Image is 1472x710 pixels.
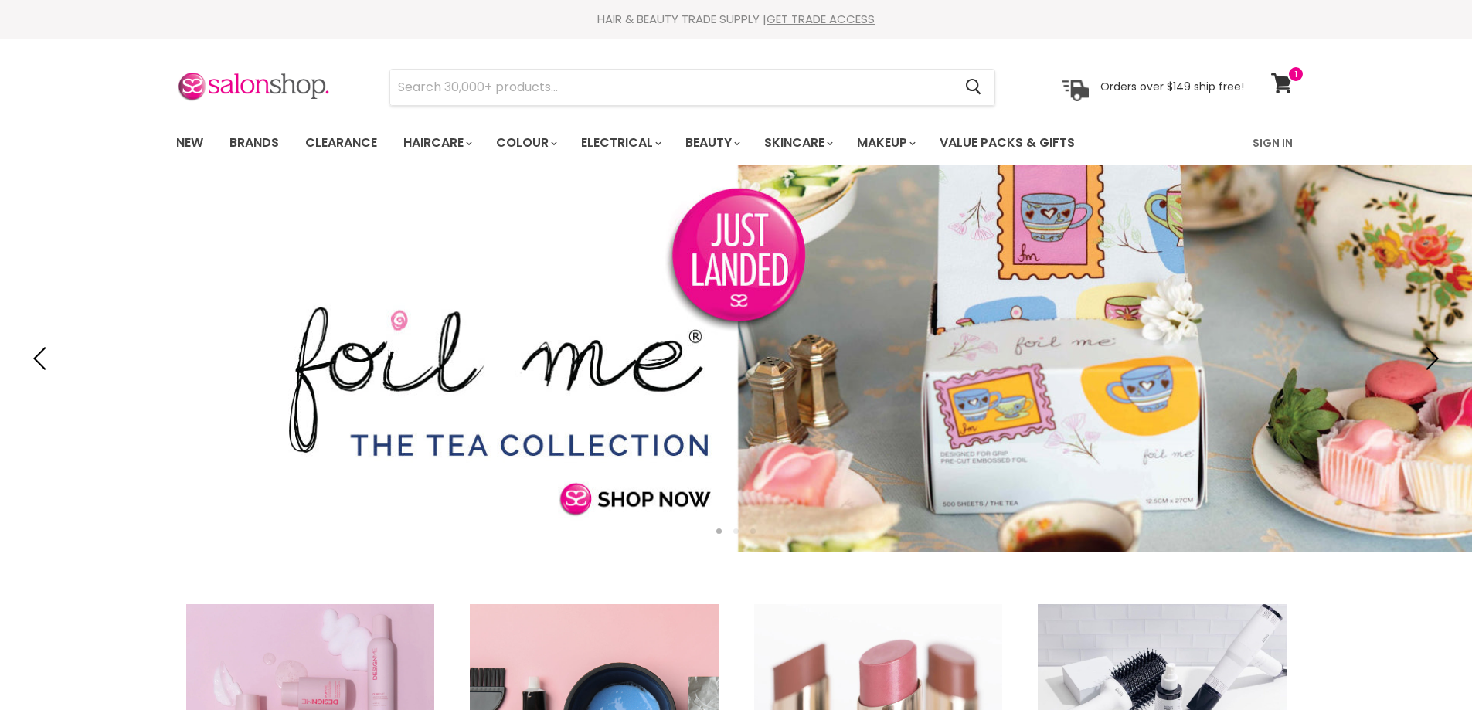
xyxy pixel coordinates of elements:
form: Product [389,69,995,106]
a: Value Packs & Gifts [928,127,1086,159]
a: Makeup [845,127,925,159]
nav: Main [157,121,1316,165]
a: Skincare [753,127,842,159]
a: Beauty [674,127,750,159]
a: GET TRADE ACCESS [767,11,875,27]
a: Brands [218,127,291,159]
a: Clearance [294,127,389,159]
p: Orders over $149 ship free! [1100,80,1244,93]
a: Colour [484,127,566,159]
input: Search [390,70,954,105]
a: Haircare [392,127,481,159]
div: HAIR & BEAUTY TRADE SUPPLY | [157,12,1316,27]
button: Search [954,70,994,105]
a: Sign In [1243,127,1302,159]
ul: Main menu [165,121,1165,165]
a: New [165,127,215,159]
a: Electrical [569,127,671,159]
